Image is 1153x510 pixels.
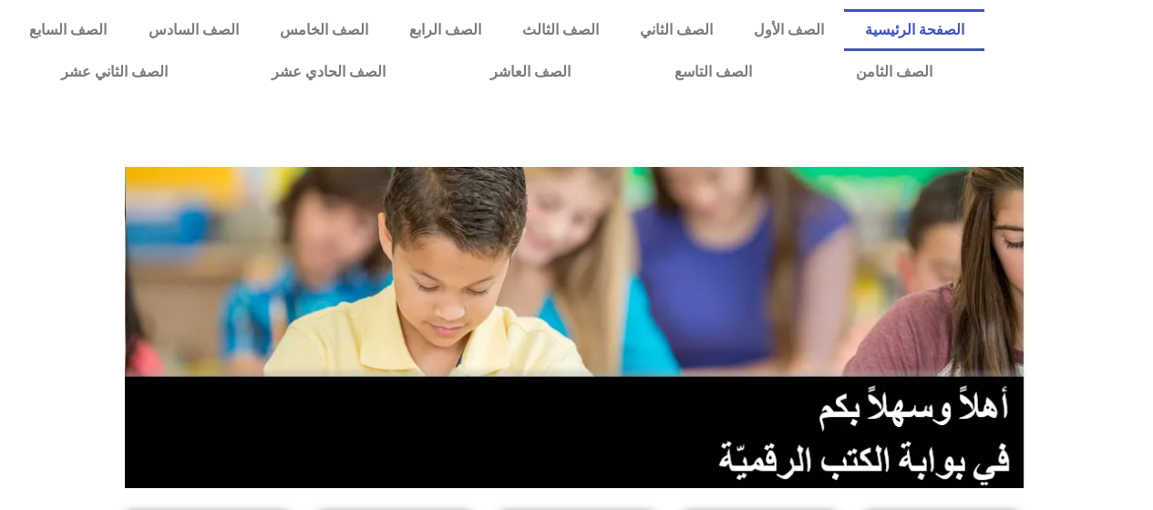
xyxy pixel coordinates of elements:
a: الصف السادس [128,9,259,51]
a: الصف الثاني [619,9,733,51]
a: الصف السابع [9,9,128,51]
a: الصف الثاني عشر [9,51,220,93]
a: الصف التاسع [623,51,804,93]
a: الصف الثامن [804,51,984,93]
a: الصف الثالث [501,9,619,51]
a: الصف الرابع [388,9,501,51]
a: الصف الحادي عشر [220,51,438,93]
a: الصف العاشر [438,51,623,93]
a: الصف الأول [733,9,844,51]
a: الصفحة الرئيسية [844,9,984,51]
a: الصف الخامس [259,9,388,51]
